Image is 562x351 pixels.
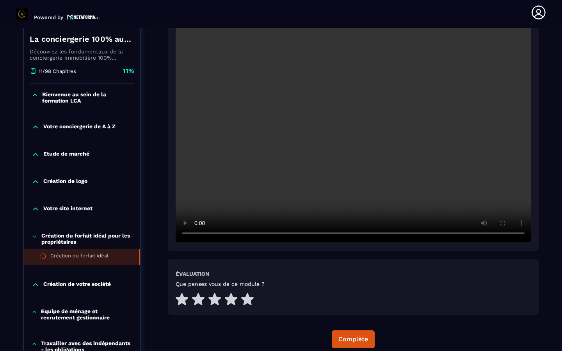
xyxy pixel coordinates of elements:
[338,335,368,343] div: Complète
[43,123,116,131] p: Votre conciergerie de A à Z
[43,151,89,158] p: Etude de marché
[50,253,108,261] div: Création du forfait idéal
[41,232,132,245] p: Création du forfait idéal pour les propriétaires
[16,8,28,20] img: logo-branding
[176,281,265,287] h5: Que pensez vous de ce module ?
[43,281,111,289] p: Création de votre société
[67,14,100,20] img: logo
[41,308,132,321] p: Equipe de ménage et recrutement gestionnaire
[30,48,134,61] p: Découvrez les fondamentaux de la conciergerie immobilière 100% automatisée. Cette formation est c...
[42,91,132,104] p: Bienvenue au sein de la formation LCA
[43,178,87,186] p: Création de logo
[332,330,375,348] button: Complète
[176,271,209,277] h6: Évaluation
[43,205,92,213] p: Votre site internet
[34,14,63,20] p: Powered by
[39,68,76,74] p: 11/98 Chapitres
[30,34,134,44] h4: La conciergerie 100% automatisée
[123,67,134,75] p: 11%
